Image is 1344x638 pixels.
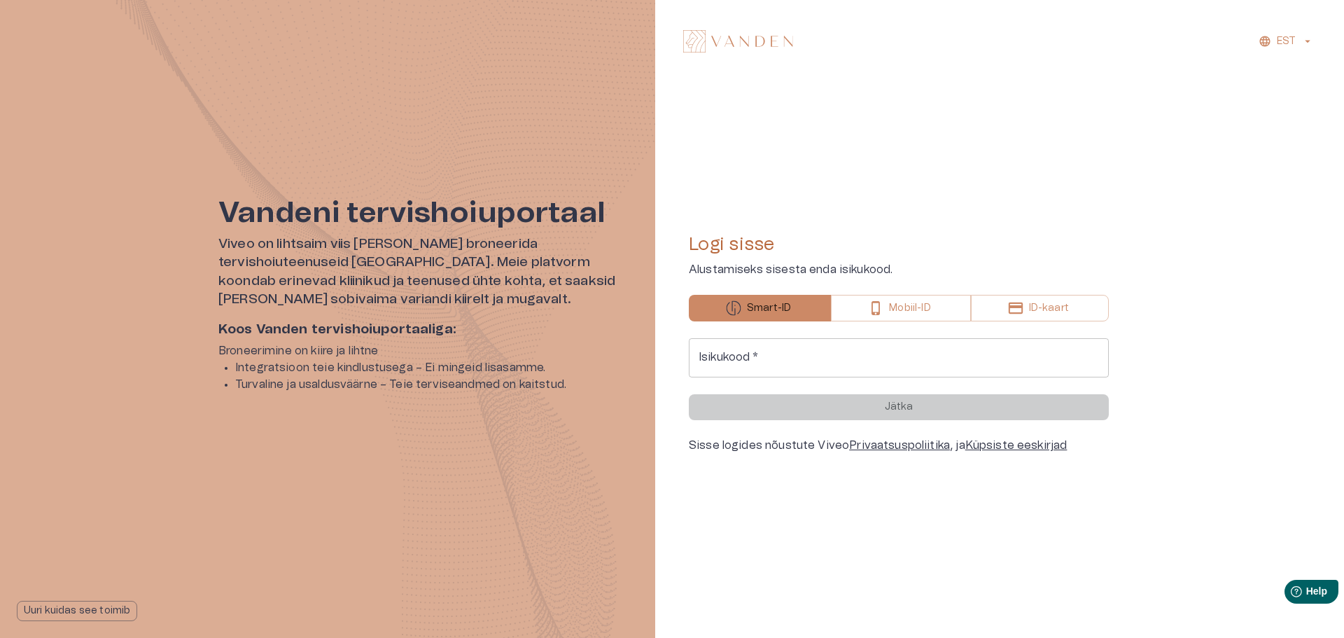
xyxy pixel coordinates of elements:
[1235,574,1344,613] iframe: Help widget launcher
[889,301,930,316] p: Mobiil-ID
[849,440,950,451] a: Privaatsuspoliitika
[17,601,137,621] button: Uuri kuidas see toimib
[965,440,1067,451] a: Küpsiste eeskirjad
[689,295,831,321] button: Smart-ID
[831,295,970,321] button: Mobiil-ID
[1256,32,1316,52] button: EST
[689,437,1109,454] div: Sisse logides nõustute Viveo , ja
[689,261,1109,278] p: Alustamiseks sisesta enda isikukood.
[1277,34,1296,49] p: EST
[747,301,791,316] p: Smart-ID
[1029,301,1069,316] p: ID-kaart
[24,604,130,618] p: Uuri kuidas see toimib
[689,233,1109,256] h4: Logi sisse
[971,295,1109,321] button: ID-kaart
[683,30,793,53] img: Vanden logo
